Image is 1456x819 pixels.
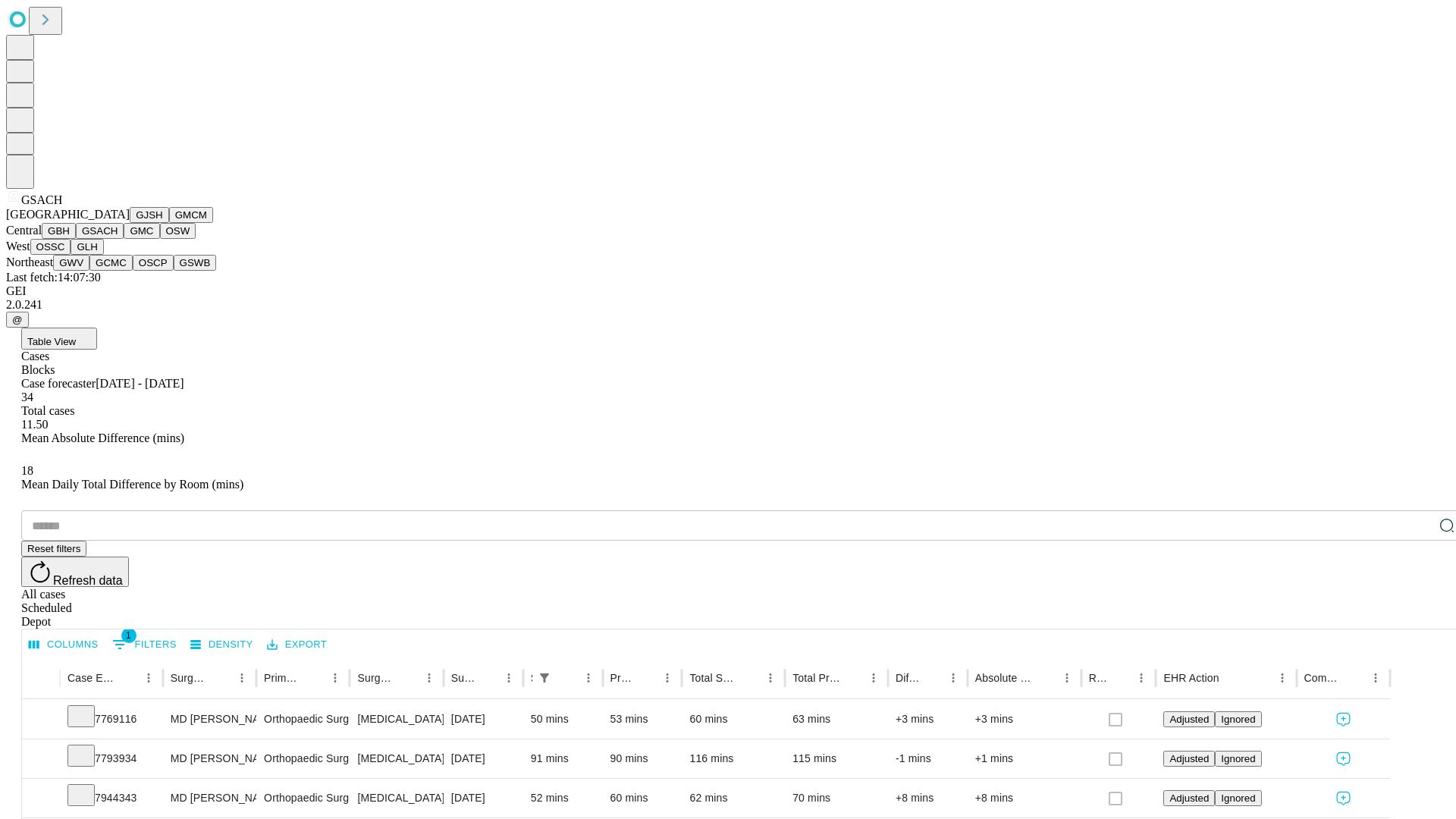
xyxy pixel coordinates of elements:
[21,464,33,477] span: 18
[67,672,115,684] div: Case Epic Id
[21,328,97,350] button: Table View
[1163,672,1219,684] div: EHR Action
[21,377,96,390] span: Case forecaster
[30,746,52,773] button: Expand
[896,672,920,684] div: Difference
[264,700,342,739] div: Orthopaedic Surgery
[534,667,555,689] div: 1 active filter
[6,271,101,284] span: Last fetch: 14:07:30
[160,223,196,239] button: OSW
[130,207,169,223] button: GJSH
[30,707,52,733] button: Expand
[67,739,155,778] div: 7793934
[96,377,184,390] span: [DATE] - [DATE]
[121,628,136,643] span: 1
[1109,667,1131,689] button: Sort
[171,672,209,684] div: Surgeon Name
[264,739,342,778] div: Orthopaedic Surgery
[1221,753,1255,764] span: Ignored
[210,667,231,689] button: Sort
[53,574,123,587] span: Refresh data
[689,700,777,739] div: 60 mins
[531,672,532,684] div: Scheduled In Room Duration
[739,667,760,689] button: Sort
[25,633,102,657] button: Select columns
[21,404,74,417] span: Total cases
[89,255,133,271] button: GCMC
[689,672,737,684] div: Total Scheduled Duration
[30,786,52,812] button: Expand
[1215,751,1261,767] button: Ignored
[635,667,657,689] button: Sort
[264,672,302,684] div: Primary Service
[792,739,880,778] div: 115 mins
[578,667,599,689] button: Menu
[357,672,395,684] div: Surgery Name
[842,667,863,689] button: Sort
[6,312,29,328] button: @
[1089,672,1109,684] div: Resolved in EHR
[138,667,159,689] button: Menu
[171,779,249,817] div: MD [PERSON_NAME]
[117,667,138,689] button: Sort
[21,418,48,431] span: 11.50
[21,478,243,491] span: Mean Daily Total Difference by Room (mins)
[1365,667,1386,689] button: Menu
[498,667,519,689] button: Menu
[610,700,675,739] div: 53 mins
[174,255,217,271] button: GSWB
[534,667,555,689] button: Show filters
[975,739,1074,778] div: +1 mins
[975,779,1074,817] div: +8 mins
[1131,667,1152,689] button: Menu
[67,779,155,817] div: 7944343
[451,700,516,739] div: [DATE]
[187,633,257,657] button: Density
[451,779,516,817] div: [DATE]
[27,336,76,347] span: Table View
[1163,711,1215,727] button: Adjusted
[1215,790,1261,806] button: Ignored
[6,240,30,253] span: West
[263,633,331,657] button: Export
[171,700,249,739] div: MD [PERSON_NAME]
[133,255,174,271] button: OSCP
[21,431,184,444] span: Mean Absolute Difference (mins)
[1221,667,1242,689] button: Sort
[1221,792,1255,804] span: Ignored
[169,207,213,223] button: GMCM
[124,223,159,239] button: GMC
[896,739,960,778] div: -1 mins
[451,739,516,778] div: [DATE]
[6,208,130,221] span: [GEOGRAPHIC_DATA]
[792,779,880,817] div: 70 mins
[6,256,53,268] span: Northeast
[1215,711,1261,727] button: Ignored
[689,779,777,817] div: 62 mins
[1221,714,1255,725] span: Ignored
[6,298,1450,312] div: 2.0.241
[657,667,678,689] button: Menu
[27,543,80,554] span: Reset filters
[76,223,124,239] button: GSACH
[1169,792,1209,804] span: Adjusted
[863,667,884,689] button: Menu
[1163,751,1215,767] button: Adjusted
[171,739,249,778] div: MD [PERSON_NAME]
[531,700,595,739] div: 50 mins
[975,672,1034,684] div: Absolute Difference
[6,284,1450,298] div: GEI
[610,739,675,778] div: 90 mins
[419,667,440,689] button: Menu
[264,779,342,817] div: Orthopaedic Surgery
[303,667,325,689] button: Sort
[896,700,960,739] div: +3 mins
[30,239,71,255] button: OSSC
[531,739,595,778] div: 91 mins
[1169,753,1209,764] span: Adjusted
[760,667,781,689] button: Menu
[71,239,103,255] button: GLH
[21,557,129,587] button: Refresh data
[1344,667,1365,689] button: Sort
[1035,667,1056,689] button: Sort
